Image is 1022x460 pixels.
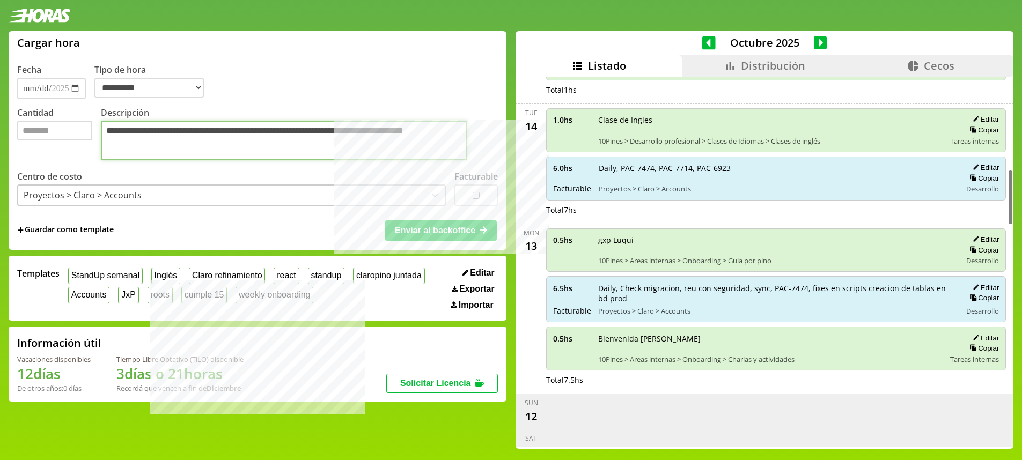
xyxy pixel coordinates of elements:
[553,115,591,125] span: 1.0 hs
[385,220,497,241] button: Enviar al backoffice
[967,246,999,255] button: Copiar
[598,136,943,146] span: 10Pines > Desarrollo profesional > Clases de Idiomas > Clases de inglés
[523,238,540,255] div: 13
[17,383,91,393] div: De otros años: 0 días
[598,283,954,303] span: Daily, Check migracion, reu con seguridad, sync, PAC-7474, fixes en scripts creacion de tablas en...
[966,256,999,265] span: Desarrollo
[553,306,591,316] span: Facturable
[17,336,101,350] h2: Información útil
[17,354,91,364] div: Vacaciones disponibles
[17,224,114,236] span: +Guardar como template
[116,383,244,393] div: Recordá que vencen a fin de
[546,375,1006,385] div: Total 7.5 hs
[94,78,204,98] select: Tipo de hora
[94,64,212,99] label: Tipo de hora
[598,333,943,344] span: Bienvenida [PERSON_NAME]
[969,163,999,172] button: Editar
[969,283,999,292] button: Editar
[524,228,539,238] div: Mon
[24,189,142,201] div: Proyectos > Claro > Accounts
[967,293,999,302] button: Copiar
[950,136,999,146] span: Tareas internas
[148,287,173,303] button: roots
[553,183,591,194] span: Facturable
[525,398,538,407] div: Sun
[967,174,999,183] button: Copiar
[598,115,943,125] span: Clase de Ingles
[116,354,244,364] div: Tiempo Libre Optativo (TiLO) disponible
[598,235,954,245] span: gxp Luqui
[523,117,540,135] div: 14
[274,268,299,284] button: react
[599,163,954,173] span: Daily, PAC-7474, PAC-7714, PAC-6923
[395,226,475,235] span: Enviar al backoffice
[236,287,313,303] button: weekly onboarding
[599,184,954,194] span: Proyectos > Claro > Accounts
[189,268,265,284] button: Claro refinamiento
[969,115,999,124] button: Editar
[17,64,41,76] label: Fecha
[966,306,999,316] span: Desarrollo
[523,443,540,460] div: 11
[598,354,943,364] span: 10Pines > Areas internas > Onboarding > Charlas y actividades
[207,383,241,393] b: Diciembre
[17,35,80,50] h1: Cargar hora
[118,287,138,303] button: JxP
[966,184,999,194] span: Desarrollo
[553,235,591,245] span: 0.5 hs
[598,256,954,265] span: 10Pines > Areas internas > Onboarding > Guia por pino
[9,9,71,23] img: logotipo
[181,287,227,303] button: cumple 15
[516,77,1013,447] div: scrollable content
[588,58,626,73] span: Listado
[546,85,1006,95] div: Total 1 hs
[116,364,244,383] h1: 3 días o 21 horas
[17,107,101,163] label: Cantidad
[386,374,498,393] button: Solicitar Licencia
[525,434,537,443] div: Sat
[448,284,498,294] button: Exportar
[68,287,109,303] button: Accounts
[17,268,60,279] span: Templates
[470,268,494,278] span: Editar
[969,235,999,244] button: Editar
[17,364,91,383] h1: 12 días
[741,58,805,73] span: Distribución
[553,163,591,173] span: 6.0 hs
[17,121,92,140] input: Cantidad
[101,107,498,163] label: Descripción
[459,300,494,310] span: Importar
[967,125,999,135] button: Copiar
[17,170,82,182] label: Centro de costo
[523,407,540,425] div: 12
[68,268,143,284] button: StandUp semanal
[459,268,498,278] button: Editar
[969,333,999,343] button: Editar
[400,379,471,388] span: Solicitar Licencia
[546,205,1006,215] div: Total 7 hs
[101,121,467,160] textarea: Descripción
[716,35,814,50] span: Octubre 2025
[459,284,495,294] span: Exportar
[454,170,498,182] label: Facturable
[950,354,999,364] span: Tareas internas
[308,268,345,284] button: standup
[924,58,954,73] span: Cecos
[353,268,424,284] button: claropino juntada
[553,333,591,344] span: 0.5 hs
[525,108,538,117] div: Tue
[151,268,180,284] button: Inglés
[553,283,591,293] span: 6.5 hs
[598,306,954,316] span: Proyectos > Claro > Accounts
[967,344,999,353] button: Copiar
[17,224,24,236] span: +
